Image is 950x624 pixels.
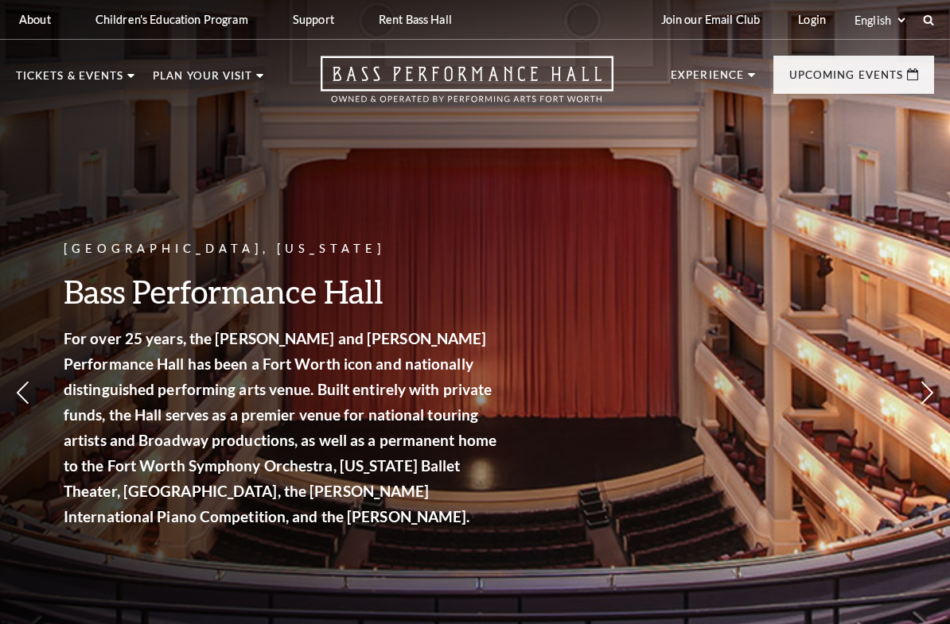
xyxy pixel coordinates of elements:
[789,70,903,89] p: Upcoming Events
[64,239,501,259] p: [GEOGRAPHIC_DATA], [US_STATE]
[671,70,744,89] p: Experience
[293,13,334,26] p: Support
[153,71,252,90] p: Plan Your Visit
[64,329,496,525] strong: For over 25 years, the [PERSON_NAME] and [PERSON_NAME] Performance Hall has been a Fort Worth ico...
[851,13,908,28] select: Select:
[19,13,51,26] p: About
[64,271,501,312] h3: Bass Performance Hall
[379,13,452,26] p: Rent Bass Hall
[95,13,248,26] p: Children's Education Program
[16,71,123,90] p: Tickets & Events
